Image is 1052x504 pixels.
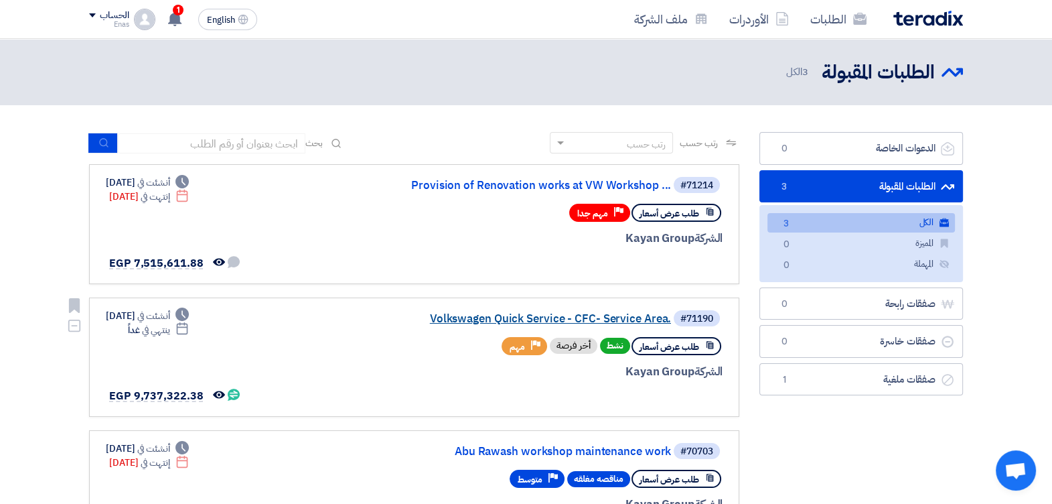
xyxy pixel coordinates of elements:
[778,259,794,273] span: 0
[400,230,723,247] div: Kayan Group
[767,213,955,233] a: الكل
[207,15,235,25] span: English
[719,3,800,35] a: الأوردرات
[767,234,955,253] a: المميزة
[776,180,792,194] span: 3
[776,298,792,311] span: 0
[403,446,671,458] a: Abu Rawash workshop maintenance work
[627,137,666,151] div: رتب حسب
[996,450,1036,491] div: Open chat
[759,363,963,396] a: صفقات ملغية1
[142,323,169,337] span: ينتهي في
[822,60,935,86] h2: الطلبات المقبولة
[100,10,129,21] div: الحساب
[577,207,608,220] span: مهم جدا
[680,136,718,150] span: رتب حسب
[109,388,203,404] span: EGP 9,737,322.38
[600,338,630,354] span: نشط
[767,255,955,274] a: المهملة
[623,3,719,35] a: ملف الشركة
[141,190,169,204] span: إنتهت في
[567,471,630,487] span: مناقصه مغلقه
[694,363,723,380] span: الشركة
[400,363,723,381] div: Kayan Group
[403,180,671,192] a: Provision of Renovation works at VW Workshop ...
[694,230,723,247] span: الشركة
[640,207,699,220] span: طلب عرض أسعار
[785,64,811,80] span: الكل
[800,3,877,35] a: الطلبات
[106,442,189,456] div: [DATE]
[109,255,203,271] span: EGP 7,515,611.88
[778,217,794,231] span: 3
[128,323,189,337] div: غداً
[141,456,169,470] span: إنتهت في
[893,11,963,26] img: Teradix logo
[776,142,792,155] span: 0
[680,181,713,190] div: #71214
[776,335,792,349] span: 0
[106,176,189,190] div: [DATE]
[759,170,963,203] a: الطلبات المقبولة3
[680,314,713,324] div: #71190
[640,340,699,353] span: طلب عرض أسعار
[134,9,155,30] img: profile_test.png
[510,340,525,353] span: مهم
[518,473,542,486] span: متوسط
[137,176,169,190] span: أنشئت في
[109,190,189,204] div: [DATE]
[640,473,699,486] span: طلب عرض أسعار
[759,132,963,165] a: الدعوات الخاصة0
[198,9,257,30] button: English
[680,447,713,456] div: #70703
[778,238,794,252] span: 0
[137,309,169,323] span: أنشئت في
[550,338,597,354] div: أخر فرصة
[173,5,183,15] span: 1
[403,313,671,325] a: Volkswagen Quick Service - CFC- Service Area.
[109,456,189,470] div: [DATE]
[305,136,323,150] span: بحث
[776,373,792,387] span: 1
[137,442,169,456] span: أنشئت في
[106,309,189,323] div: [DATE]
[118,133,305,153] input: ابحث بعنوان أو رقم الطلب
[89,21,129,28] div: Enas
[759,325,963,358] a: صفقات خاسرة0
[759,288,963,320] a: صفقات رابحة0
[802,64,808,79] span: 3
